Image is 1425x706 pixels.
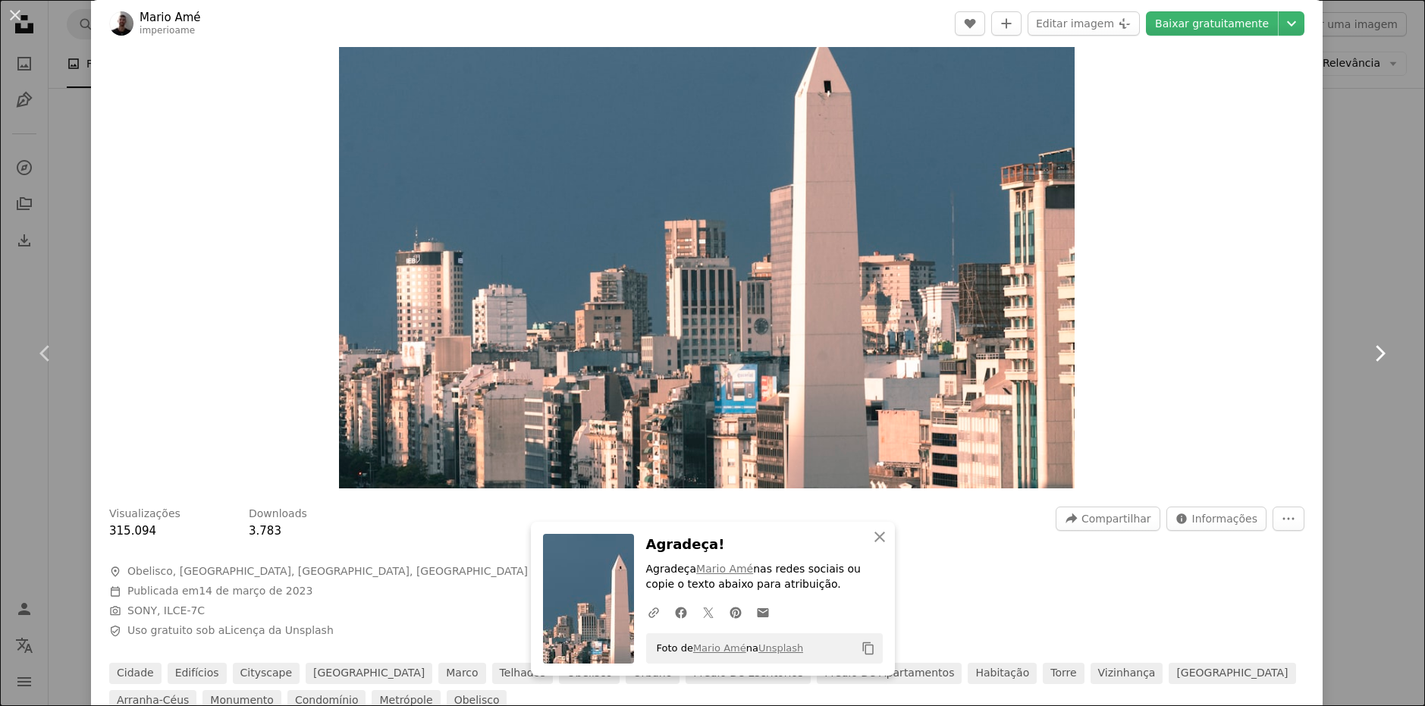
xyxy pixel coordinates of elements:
[140,25,195,36] a: imperioame
[695,597,722,627] a: Compartilhar no Twitter
[1166,507,1266,531] button: Estatísticas desta imagem
[991,11,1022,36] button: Adicionar à coleção
[127,564,528,579] span: Obelisco, [GEOGRAPHIC_DATA], [GEOGRAPHIC_DATA], [GEOGRAPHIC_DATA]
[492,663,554,684] a: Telhados
[1043,663,1084,684] a: torre
[306,663,432,684] a: [GEOGRAPHIC_DATA]
[1334,281,1425,426] a: Próximo
[109,11,133,36] img: Ir para o perfil de Mario Amé
[1056,507,1160,531] button: Compartilhar esta imagem
[1279,11,1304,36] button: Escolha o tamanho do download
[1169,663,1295,684] a: [GEOGRAPHIC_DATA]
[1028,11,1140,36] button: Editar imagem
[249,524,281,538] span: 3.783
[1091,663,1163,684] a: vizinhança
[649,636,804,661] span: Foto de na
[667,597,695,627] a: Compartilhar no Facebook
[224,624,333,636] a: Licença da Unsplash
[140,10,201,25] a: Mario Amé
[109,663,162,684] a: cidade
[968,663,1037,684] a: habitação
[749,597,777,627] a: Compartilhar por e-mail
[1081,507,1151,530] span: Compartilhar
[168,663,227,684] a: Edifícios
[1146,11,1278,36] a: Baixar gratuitamente
[693,642,746,654] a: Mario Amé
[127,623,334,639] span: Uso gratuito sob a
[955,11,985,36] button: Curtir
[438,663,485,684] a: marco
[758,642,803,654] a: Unsplash
[696,563,753,575] a: Mario Amé
[127,604,205,619] button: SONY, ILCE-7C
[233,663,300,684] a: Cityscape
[249,507,307,522] h3: Downloads
[855,635,881,661] button: Copiar para a área de transferência
[646,562,883,592] p: Agradeça nas redes sociais ou copie o texto abaixo para atribuição.
[127,585,312,597] span: Publicada em
[199,585,312,597] time: 14 de março de 2023 às 21:00:37 BRT
[109,507,180,522] h3: Visualizações
[109,524,156,538] span: 315.094
[1273,507,1304,531] button: Mais ações
[1192,507,1257,530] span: Informações
[722,597,749,627] a: Compartilhar no Pinterest
[646,534,883,556] h3: Agradeça!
